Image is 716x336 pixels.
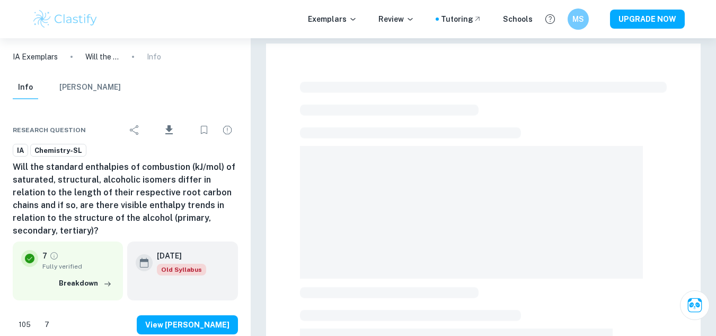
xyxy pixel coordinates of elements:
div: Bookmark [193,119,215,141]
a: Tutoring [441,13,482,25]
a: Schools [503,13,533,25]
button: MS [568,8,589,30]
h6: MS [572,13,584,25]
div: Share [124,119,145,141]
div: Report issue [217,119,238,141]
a: IA Exemplars [13,51,58,63]
div: Download [147,116,191,144]
p: Exemplars [308,13,357,25]
button: UPGRADE NOW [610,10,685,29]
span: Fully verified [42,262,114,271]
p: 7 [42,250,47,262]
div: Dislike [39,316,55,333]
a: Chemistry-SL [30,144,86,157]
div: Like [13,316,37,333]
h6: [DATE] [157,250,198,262]
button: [PERSON_NAME] [59,76,121,99]
a: IA [13,144,28,157]
p: Info [147,51,161,63]
div: Starting from the May 2025 session, the Chemistry IA requirements have changed. It's OK to refer ... [157,264,206,275]
a: Grade fully verified [49,251,59,261]
span: Old Syllabus [157,264,206,275]
h6: Will the standard enthalpies of combustion (kJ/mol) of saturated, structural, alcoholic isomers d... [13,161,238,237]
span: Research question [13,125,86,135]
button: Help and Feedback [541,10,559,28]
span: 7 [39,320,55,330]
span: Chemistry-SL [31,145,86,156]
button: Breakdown [56,275,114,291]
button: Ask Clai [680,290,710,320]
span: IA [13,145,28,156]
span: 105 [13,320,37,330]
p: Will the standard enthalpies of combustion (kJ/mol) of saturated, structural, alcoholic isomers d... [85,51,119,63]
img: Clastify logo [32,8,99,30]
button: Info [13,76,38,99]
button: View [PERSON_NAME] [137,315,238,334]
p: Review [378,13,414,25]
